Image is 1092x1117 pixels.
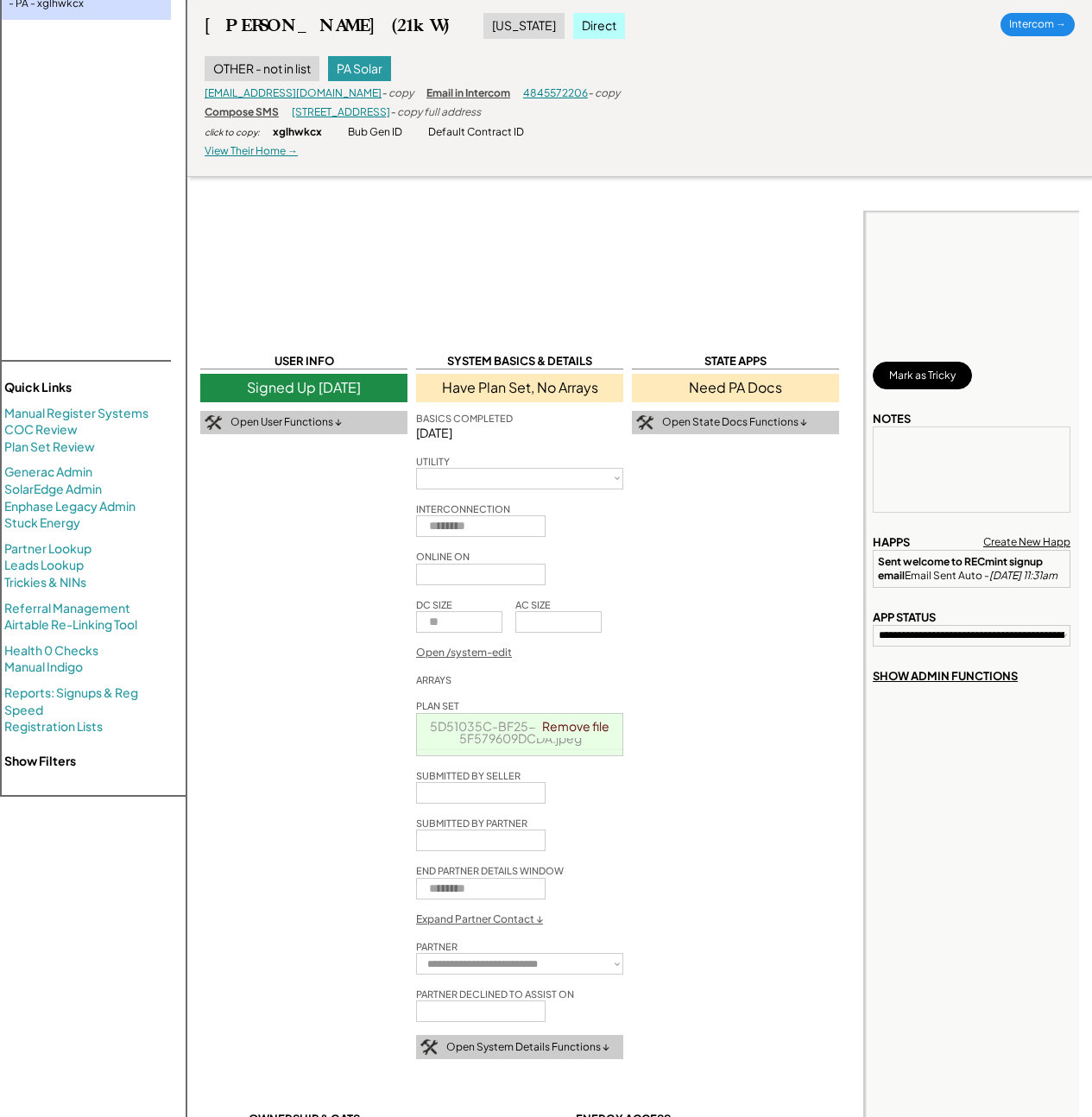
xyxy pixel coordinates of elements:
[416,455,450,468] div: UTILITY
[4,514,80,532] a: Stuck Energy
[390,105,481,120] div: - copy full address
[426,86,510,101] div: Email in Intercom
[416,412,513,425] div: BASICS COMPLETED
[878,555,1045,582] strong: Sent welcome to RECmint signup email
[1000,13,1075,36] div: Intercom →
[416,912,543,927] div: Expand Partner Contact ↓
[873,411,911,426] div: NOTES
[205,415,222,431] img: tool-icon.png
[4,439,95,456] a: Plan Set Review
[515,598,551,611] div: AC SIZE
[536,750,615,774] a: Remove file
[416,353,623,369] div: SYSTEM BASICS & DETAILS
[878,555,1065,582] div: Email Sent Auto -
[292,105,390,118] a: [STREET_ADDRESS]
[873,609,936,625] div: APP STATUS
[873,362,972,389] button: Mark as Tricky
[4,498,136,515] a: Enphase Legacy Admin
[416,502,510,515] div: INTERCONNECTION
[4,421,78,439] a: COC Review
[4,405,148,422] a: Manual Register Systems
[662,415,807,430] div: Open State Docs Functions ↓
[4,574,86,591] a: Trickies & NINs
[4,540,92,558] a: Partner Lookup
[348,125,402,140] div: Bub Gen ID
[205,56,319,82] div: OTHER - not in list
[200,374,407,401] div: Signed Up [DATE]
[4,718,103,735] a: Registration Lists
[4,616,137,634] a: Airtable Re-Linking Tool
[416,374,623,401] div: Have Plan Set, No Arrays
[873,668,1018,684] div: SHOW ADMIN FUNCTIONS
[416,864,564,877] div: END PARTNER DETAILS WINDOW
[428,125,524,140] div: Default Contract ID
[632,374,839,401] div: Need PA Docs
[4,600,130,617] a: Referral Management
[4,753,76,768] strong: Show Filters
[230,415,342,430] div: Open User Functions ↓
[430,718,611,746] a: 5D51035C-BF25-483B-8D2D-5F579609DCDA.jpeg
[205,86,382,99] a: [EMAIL_ADDRESS][DOMAIN_NAME]
[205,126,260,138] div: click to copy:
[4,685,154,718] a: Reports: Signups & Reg Speed
[989,569,1057,582] em: [DATE] 11:31am
[523,86,588,99] a: 4845572206
[4,379,177,396] div: Quick Links
[328,56,391,82] div: PA Solar
[588,86,620,101] div: - copy
[416,817,527,830] div: SUBMITTED BY PARTNER
[983,535,1070,550] div: Create New Happ
[416,988,574,1000] div: PARTNER DECLINED TO ASSIST ON
[483,13,565,39] div: [US_STATE]
[632,353,839,369] div: STATE APPS
[873,534,910,550] div: HAPPS
[273,125,322,140] div: xglhwkcx
[420,1039,438,1055] img: tool-icon.png
[573,13,625,39] div: Direct
[4,464,92,481] a: Generac Admin
[205,144,298,159] div: View Their Home →
[416,673,451,686] div: ARRAYS
[446,1040,609,1055] div: Open System Details Functions ↓
[4,642,98,659] a: Health 0 Checks
[416,598,452,611] div: DC SIZE
[205,105,279,120] div: Compose SMS
[4,659,83,676] a: Manual Indigo
[416,646,512,660] div: Open /system-edit
[416,699,459,712] div: PLAN SET
[205,15,449,36] div: [PERSON_NAME] (21kW)
[4,481,102,498] a: SolarEdge Admin
[382,86,413,101] div: - copy
[536,714,615,738] a: Remove file
[416,425,623,442] div: [DATE]
[430,754,611,782] a: 5D51035C-BF25-483B-8D2D-5F579609DCDA.jpeg
[4,557,84,574] a: Leads Lookup
[200,353,407,369] div: USER INFO
[416,550,470,563] div: ONLINE ON
[416,940,458,953] div: PARTNER
[416,769,521,782] div: SUBMITTED BY SELLER
[636,415,653,431] img: tool-icon.png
